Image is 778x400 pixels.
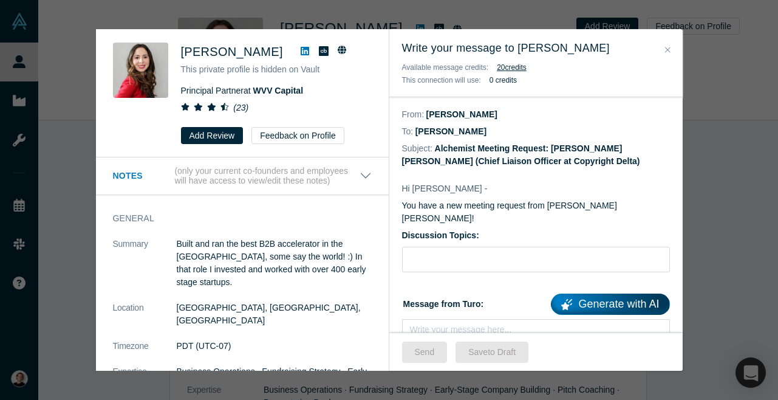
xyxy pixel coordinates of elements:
p: You have a new meeting request from [PERSON_NAME] [PERSON_NAME]! [402,199,670,225]
dt: Location [113,302,177,340]
dd: PDT (UTC-07) [177,340,372,353]
dt: Timezone [113,340,177,365]
span: Principal Partner at [181,86,304,95]
button: Saveto Draft [456,342,528,363]
label: Discussion Topics: [402,229,670,242]
dt: Summary [113,238,177,302]
a: Generate with AI [551,294,669,315]
dt: Subject: [402,142,433,155]
p: Built and ran the best B2B accelerator in the [GEOGRAPHIC_DATA], some say the world! :) In that r... [177,238,372,289]
b: 0 credits [490,76,517,84]
button: Feedback on Profile [251,127,344,144]
dd: [GEOGRAPHIC_DATA], [GEOGRAPHIC_DATA], [GEOGRAPHIC_DATA] [177,302,372,327]
dd: [PERSON_NAME] [426,109,497,119]
dt: From: [402,108,425,121]
p: This private profile is hidden on Vault [181,63,372,76]
button: Notes (only your current co-founders and employees will have access to view/edit these notes) [113,166,372,187]
button: 20credits [497,61,527,74]
span: Available message credits: [402,63,489,72]
span: [PERSON_NAME] [181,45,283,58]
a: WVV Capital [253,86,303,95]
p: (only your current co-founders and employees will have access to view/edit these notes) [174,166,359,187]
button: Send [402,342,448,363]
h3: General [113,212,355,225]
button: Add Review [181,127,244,144]
span: This connection will use: [402,76,481,84]
dd: [PERSON_NAME] [415,126,486,136]
h3: Notes [113,170,172,182]
p: Hi [PERSON_NAME] - [402,182,670,195]
dt: To: [402,125,414,138]
label: Message from Turo: [402,289,670,315]
button: Close [661,43,674,57]
img: Danielle D'Agostaro's Profile Image [113,43,168,98]
h3: Write your message to [PERSON_NAME] [402,40,670,57]
i: ( 23 ) [233,103,248,112]
dd: Alchemist Meeting Request: [PERSON_NAME] [PERSON_NAME] (Chief Liaison Officer at Copyright Delta) [402,143,640,166]
div: rdw-editor [411,323,662,343]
